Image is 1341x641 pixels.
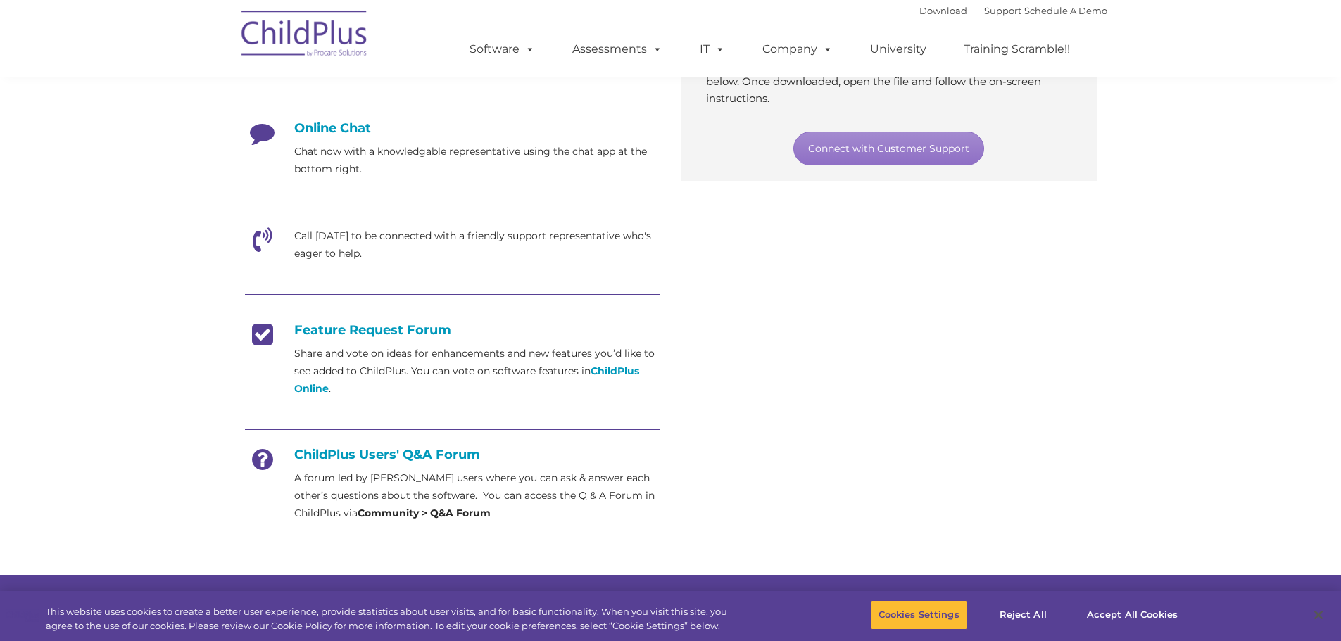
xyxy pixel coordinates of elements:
[1079,600,1185,630] button: Accept All Cookies
[294,143,660,178] p: Chat now with a knowledgable representative using the chat app at the bottom right.
[856,35,940,63] a: University
[950,35,1084,63] a: Training Scramble!!
[245,322,660,338] h4: Feature Request Forum
[234,1,375,71] img: ChildPlus by Procare Solutions
[294,227,660,262] p: Call [DATE] to be connected with a friendly support representative who's eager to help.
[984,5,1021,16] a: Support
[686,35,739,63] a: IT
[748,35,847,63] a: Company
[1303,599,1334,630] button: Close
[358,507,491,519] strong: Community > Q&A Forum
[46,605,738,633] div: This website uses cookies to create a better user experience, provide statistics about user visit...
[455,35,549,63] a: Software
[979,600,1067,630] button: Reject All
[245,120,660,136] h4: Online Chat
[919,5,1107,16] font: |
[871,600,967,630] button: Cookies Settings
[245,447,660,462] h4: ChildPlus Users' Q&A Forum
[793,132,984,165] a: Connect with Customer Support
[294,364,639,395] a: ChildPlus Online
[919,5,967,16] a: Download
[294,345,660,398] p: Share and vote on ideas for enhancements and new features you’d like to see added to ChildPlus. Y...
[558,35,676,63] a: Assessments
[1024,5,1107,16] a: Schedule A Demo
[294,469,660,522] p: A forum led by [PERSON_NAME] users where you can ask & answer each other’s questions about the so...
